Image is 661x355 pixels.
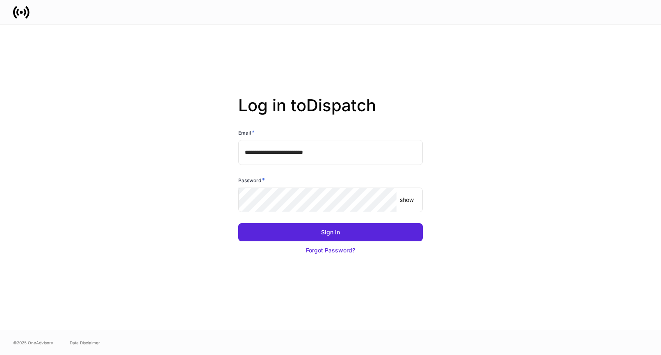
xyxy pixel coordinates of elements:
p: show [400,196,414,204]
div: Sign In [321,228,340,236]
h6: Password [238,176,265,184]
button: Forgot Password? [238,241,423,259]
div: Forgot Password? [306,246,355,254]
h6: Email [238,128,255,137]
button: Sign In [238,223,423,241]
h2: Log in to Dispatch [238,96,423,128]
a: Data Disclaimer [70,339,100,346]
span: © 2025 OneAdvisory [13,339,53,346]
